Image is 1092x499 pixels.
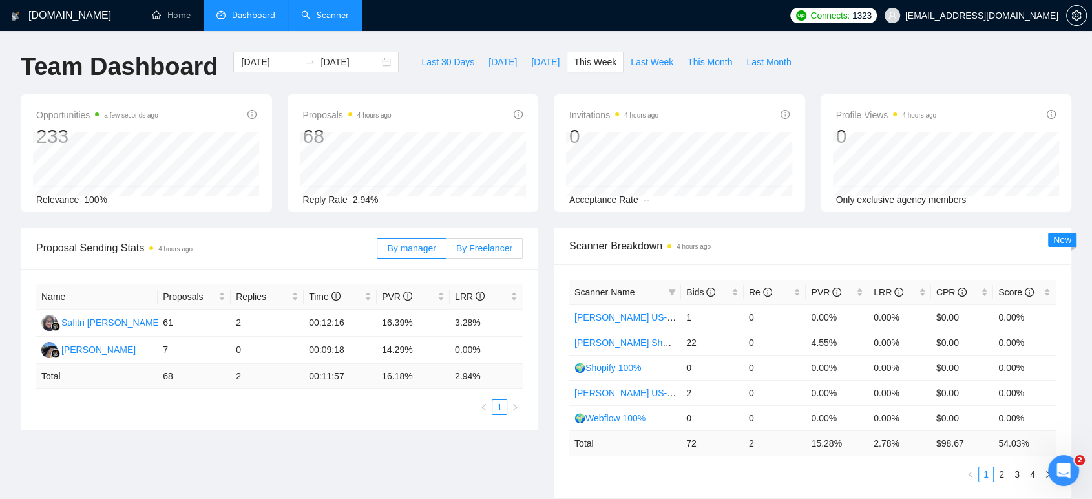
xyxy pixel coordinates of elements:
span: -- [644,195,649,205]
button: right [1040,467,1056,482]
td: 0 [681,405,744,430]
button: right [507,399,523,415]
span: to [305,57,315,67]
td: 0.00% [450,337,523,364]
span: Scanner Name [574,287,635,297]
td: 0.00% [868,304,931,330]
span: LRR [455,292,485,302]
span: filter [666,282,678,302]
span: info-circle [403,292,412,301]
td: 0 [744,405,806,430]
span: info-circle [476,292,485,301]
td: 3.28% [450,310,523,337]
img: gigradar-bm.png [51,349,60,358]
button: left [476,399,492,415]
td: Total [569,430,681,456]
span: PVR [382,292,412,302]
time: 4 hours ago [158,246,193,253]
div: 68 [303,124,392,149]
span: Connects: [810,8,849,23]
span: Profile Views [836,107,937,123]
button: [DATE] [481,52,524,72]
span: [DATE] [488,55,517,69]
a: [PERSON_NAME] US-Only Webflow [574,388,722,398]
span: CPR [936,287,967,297]
td: $0.00 [931,355,994,380]
span: dashboard [216,10,226,19]
span: 100% [84,195,107,205]
td: 22 [681,330,744,355]
a: [PERSON_NAME] Shopify 75% to 100% [574,337,738,348]
span: By Freelancer [456,243,512,253]
span: 2 [1075,455,1085,465]
td: 0.00% [806,304,868,330]
td: 0.00% [993,304,1056,330]
td: 0.00% [993,330,1056,355]
td: 0 [744,330,806,355]
td: 0.00% [868,355,931,380]
time: a few seconds ago [104,112,158,119]
td: $0.00 [931,380,994,405]
a: 1 [979,467,993,482]
li: Next Page [507,399,523,415]
span: info-circle [1047,110,1056,119]
li: Previous Page [476,399,492,415]
td: 7 [158,337,231,364]
li: 2 [994,467,1009,482]
span: setting [1067,10,1086,21]
button: Last Month [739,52,798,72]
span: This Week [574,55,616,69]
td: 00:12:16 [304,310,377,337]
th: Name [36,284,158,310]
span: New [1053,235,1071,245]
td: 0.00% [993,355,1056,380]
div: 233 [36,124,158,149]
h1: Team Dashboard [21,52,218,82]
td: 16.39% [377,310,450,337]
span: Proposals [163,290,216,304]
td: $0.00 [931,304,994,330]
button: This Month [680,52,739,72]
td: 0.00% [868,405,931,430]
span: info-circle [706,288,715,297]
td: 1 [681,304,744,330]
div: 0 [569,124,658,149]
span: Only exclusive agency members [836,195,967,205]
a: setting [1066,10,1087,21]
span: left [480,403,488,411]
td: 0.00% [806,405,868,430]
span: Re [749,287,772,297]
td: 0 [231,337,304,364]
td: 61 [158,310,231,337]
span: 2.94% [353,195,379,205]
td: 68 [158,364,231,389]
span: Last Month [746,55,791,69]
td: $ 98.67 [931,430,994,456]
span: info-circle [958,288,967,297]
span: Scanner Breakdown [569,238,1056,254]
td: 0.00% [993,405,1056,430]
span: By manager [387,243,436,253]
td: 0.00% [806,380,868,405]
td: 0.00% [806,355,868,380]
li: Previous Page [963,467,978,482]
a: 1 [492,400,507,414]
td: 0.00% [868,380,931,405]
span: LRR [874,287,903,297]
td: $0.00 [931,405,994,430]
time: 4 hours ago [357,112,392,119]
div: Safitri [PERSON_NAME] [61,315,162,330]
input: Start date [241,55,300,69]
span: Opportunities [36,107,158,123]
td: 0.00% [993,380,1056,405]
span: Time [309,292,340,302]
span: info-circle [763,288,772,297]
td: Total [36,364,158,389]
a: AA[PERSON_NAME] [41,344,136,354]
td: 14.29% [377,337,450,364]
span: info-circle [247,110,257,119]
td: 16.18 % [377,364,450,389]
a: searchScanner [301,10,349,21]
span: Proposal Sending Stats [36,240,377,256]
span: info-circle [331,292,341,301]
